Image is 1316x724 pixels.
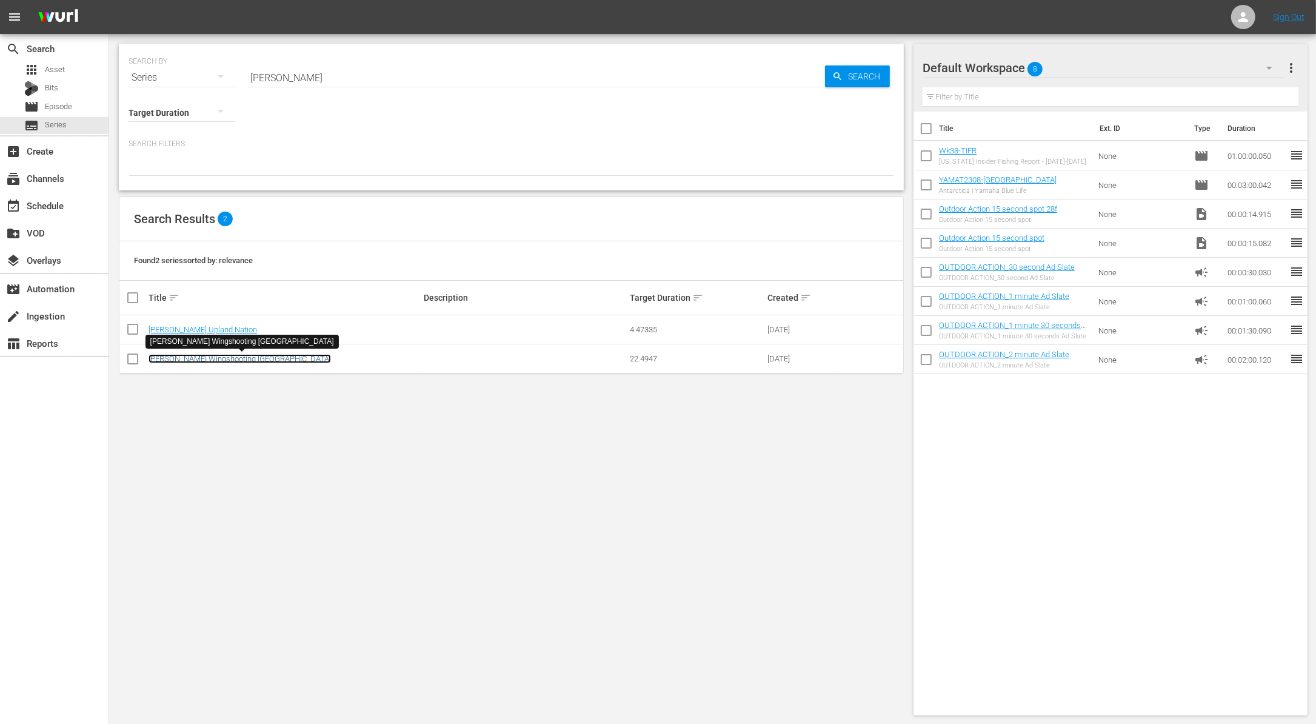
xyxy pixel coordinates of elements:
[1284,61,1298,75] span: more_vert
[218,212,233,226] span: 2
[767,290,832,305] div: Created
[149,290,420,305] div: Title
[29,3,87,32] img: ans4CAIJ8jUAAAAAAAAAAAAAAAAAAAAAAAAgQb4GAAAAAAAAAAAAAAAAAAAAAAAAJMjXAAAAAAAAAAAAAAAAAAAAAAAAgAT5G...
[45,119,67,131] span: Series
[1094,287,1190,316] td: None
[1284,53,1298,82] button: more_vert
[1223,141,1289,170] td: 01:00:00.050
[1289,148,1304,163] span: reorder
[939,350,1069,359] a: OUTDOOR ACTION_2 minute Ad Slate
[129,139,894,149] p: Search Filters:
[1094,170,1190,199] td: None
[767,354,832,363] div: [DATE]
[1194,352,1209,367] span: Ad
[6,337,21,351] span: Reports
[1094,141,1190,170] td: None
[1094,345,1190,374] td: None
[6,172,21,186] span: Channels
[692,292,703,303] span: sort
[134,256,253,265] span: Found 2 series sorted by: relevance
[767,325,832,334] div: [DATE]
[1092,112,1187,146] th: Ext. ID
[1094,316,1190,345] td: None
[1027,56,1043,82] span: 8
[939,204,1057,213] a: Outdoor Action 15 second spot 28f
[1187,112,1220,146] th: Type
[923,51,1283,85] div: Default Workspace
[24,62,39,77] span: Asset
[630,354,764,363] div: 22.4947
[6,42,21,56] span: Search
[1223,316,1289,345] td: 00:01:30.090
[1273,12,1304,22] a: Sign Out
[825,65,890,87] button: Search
[6,199,21,213] span: Schedule
[939,263,1075,272] a: OUTDOOR ACTION_30 second Ad Slate
[1194,178,1209,192] span: Episode
[424,293,626,303] div: Description
[1289,323,1304,337] span: reorder
[7,10,22,24] span: menu
[6,144,21,159] span: Create
[45,82,58,94] span: Bits
[800,292,811,303] span: sort
[939,321,1086,339] a: OUTDOOR ACTION_1 minute 30 seconds Ad Slate
[45,64,65,76] span: Asset
[1289,177,1304,192] span: reorder
[24,81,39,96] div: Bits
[1094,258,1190,287] td: None
[939,245,1044,253] div: Outdoor Action 15 second spot
[939,112,1092,146] th: Title
[939,146,977,155] a: Wk38-TIFR
[1223,229,1289,258] td: 00:00:15.082
[1223,287,1289,316] td: 00:01:00.060
[1289,352,1304,366] span: reorder
[1194,323,1209,338] span: Ad
[1094,199,1190,229] td: None
[6,253,21,268] span: Overlays
[1220,112,1293,146] th: Duration
[149,354,331,363] a: [PERSON_NAME] Wingshooting [GEOGRAPHIC_DATA]
[169,292,179,303] span: sort
[939,332,1089,340] div: OUTDOOR ACTION_1 minute 30 seconds Ad Slate
[6,226,21,241] span: VOD
[45,101,72,113] span: Episode
[1289,235,1304,250] span: reorder
[1223,345,1289,374] td: 00:02:00.120
[1194,149,1209,163] span: Episode
[1223,170,1289,199] td: 00:03:00.042
[1289,293,1304,308] span: reorder
[134,212,215,226] span: Search Results
[6,309,21,324] span: Ingestion
[6,282,21,297] span: Automation
[129,61,235,95] div: Series
[1194,236,1209,250] span: Video
[149,325,257,334] a: [PERSON_NAME] Upland Nation
[939,303,1069,311] div: OUTDOOR ACTION_1 minute Ad Slate
[1194,294,1209,309] span: Ad
[843,65,890,87] span: Search
[150,337,334,347] div: [PERSON_NAME] Wingshooting [GEOGRAPHIC_DATA]
[939,187,1057,195] div: Antarctica | Yamaha Blue Life
[939,175,1057,184] a: YAMAT2308-[GEOGRAPHIC_DATA]
[939,361,1069,369] div: OUTDOOR ACTION_2 minute Ad Slate
[1289,264,1304,279] span: reorder
[939,158,1086,166] div: [US_STATE] Insider Fishing Report - [DATE]-[DATE]
[630,325,764,334] div: 4.47335
[939,233,1044,243] a: Outdoor Action 15 second spot
[1223,258,1289,287] td: 00:00:30.030
[1223,199,1289,229] td: 00:00:14.915
[939,274,1075,282] div: OUTDOOR ACTION_30 second Ad Slate
[939,292,1069,301] a: OUTDOOR ACTION_1 minute Ad Slate
[1094,229,1190,258] td: None
[24,118,39,133] span: Series
[1194,265,1209,280] span: Ad
[1289,206,1304,221] span: reorder
[1194,207,1209,221] span: Video
[630,290,764,305] div: Target Duration
[24,99,39,114] span: Episode
[939,216,1057,224] div: Outdoor Action 15 second spot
